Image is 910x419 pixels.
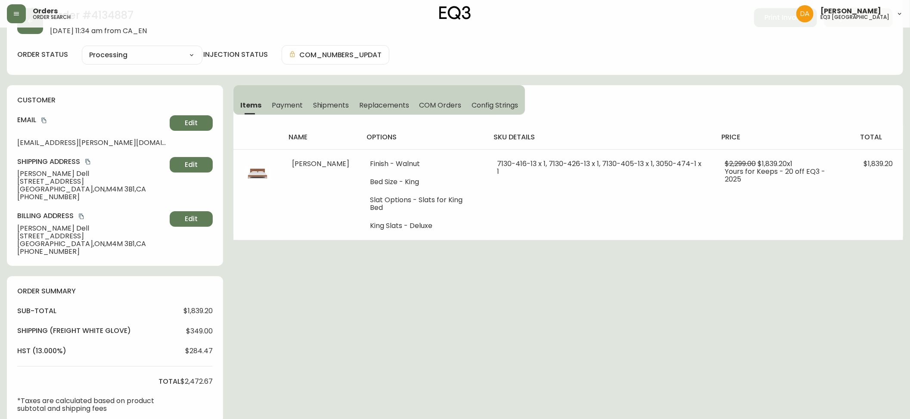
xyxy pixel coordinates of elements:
span: [GEOGRAPHIC_DATA] , ON , M4M 3B1 , CA [17,185,166,193]
button: Edit [170,157,213,173]
button: copy [84,157,92,166]
span: [PERSON_NAME] Dell [17,170,166,178]
img: logo [439,6,471,20]
li: King Slats - Deluxe [370,222,476,230]
h5: eq3 [GEOGRAPHIC_DATA] [820,15,889,20]
span: COM Orders [419,101,462,110]
span: Edit [185,214,198,224]
li: Finish - Walnut [370,160,476,168]
span: 7130-416-13 x 1, 7130-426-13 x 1, 7130-405-13 x 1, 3050-474-1 x 1 [497,159,702,176]
span: Items [240,101,261,110]
h4: order summary [17,287,213,296]
span: [PERSON_NAME] [292,159,349,169]
span: [PERSON_NAME] Dell [17,225,166,232]
button: copy [40,116,48,125]
span: Replacements [359,101,409,110]
h4: Billing Address [17,211,166,221]
img: 7130-416-MC-400-1-clcto8r4u00q30194qp2uhw4k.jpg [244,160,271,188]
span: $1,839.20 [863,159,893,169]
label: order status [17,50,68,59]
h4: total [158,377,180,386]
span: [STREET_ADDRESS] [17,232,166,240]
span: $2,472.67 [180,378,213,385]
span: Shipments [313,101,349,110]
h4: injection status [203,50,268,59]
span: [DATE] 11:34 am from CA_EN [50,27,147,35]
span: Config Strings [472,101,518,110]
h4: Shipping Address [17,157,166,166]
h5: order search [33,15,71,20]
button: Edit [170,211,213,227]
h4: Shipping ( Freight White Glove ) [17,326,131,336]
span: $1,839.20 x 1 [758,159,792,169]
span: Payment [272,101,303,110]
span: [PHONE_NUMBER] [17,248,166,256]
li: Slat Options - Slats for King Bed [370,196,476,212]
span: [EMAIL_ADDRESS][PERSON_NAME][DOMAIN_NAME] [17,139,166,147]
span: [STREET_ADDRESS] [17,178,166,185]
h4: name [289,132,353,142]
span: [PHONE_NUMBER] [17,193,166,201]
button: Edit [170,115,213,131]
h4: customer [17,96,213,105]
li: Bed Size - King [370,178,476,186]
span: [PERSON_NAME] [820,8,881,15]
span: [GEOGRAPHIC_DATA] , ON , M4M 3B1 , CA [17,240,166,248]
h4: options [366,132,480,142]
p: *Taxes are calculated based on product subtotal and shipping fees [17,397,180,413]
h4: hst (13.000%) [17,346,66,356]
h4: price [721,132,846,142]
span: $1,839.20 [183,307,213,315]
span: Yours for Keeps - 20 off EQ3 - 2025 [725,166,825,184]
h4: Email [17,115,166,125]
h4: total [860,132,896,142]
span: $349.00 [186,327,213,335]
h4: sub-total [17,306,56,316]
h4: sku details [494,132,708,142]
span: $2,299.00 [725,159,756,169]
button: copy [77,212,86,221]
img: dd1a7e8db21a0ac8adbf82b84ca05374 [796,5,814,22]
span: Edit [185,160,198,169]
span: Edit [185,118,198,128]
span: Orders [33,8,58,15]
span: $284.47 [185,347,213,355]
